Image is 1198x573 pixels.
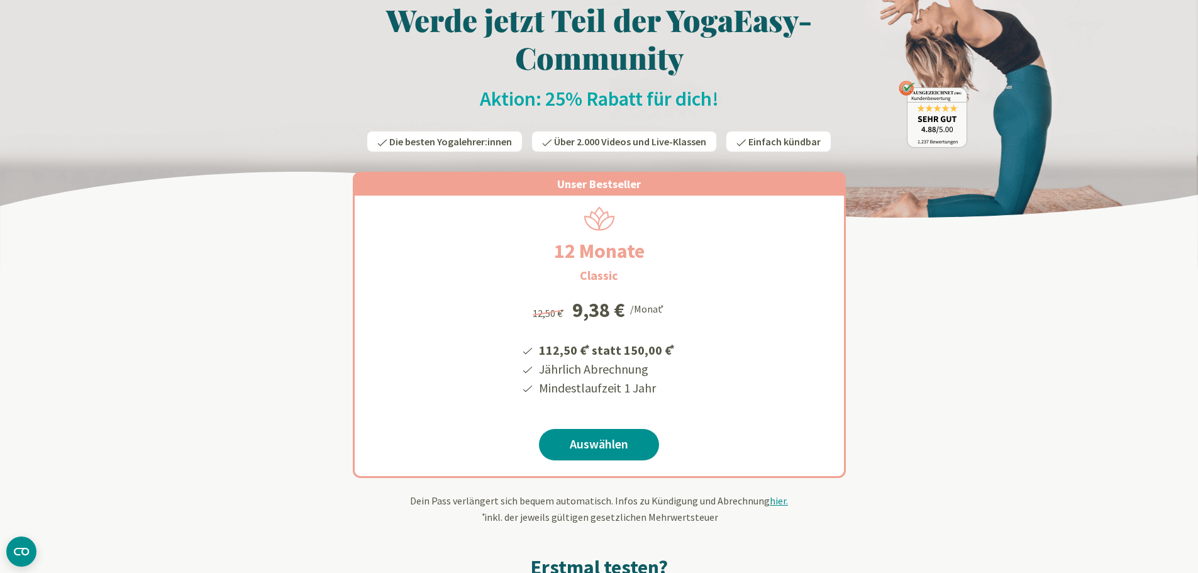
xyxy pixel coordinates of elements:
[537,338,677,360] li: 112,50 € statt 150,00 €
[537,360,677,379] li: Jährlich Abrechnung
[231,493,967,525] div: Dein Pass verlängert sich bequem automatisch. Infos zu Kündigung und Abrechnung
[524,236,675,266] h2: 12 Monate
[231,1,967,76] h1: Werde jetzt Teil der YogaEasy-Community
[899,81,967,148] img: ausgezeichnet_badge.png
[6,537,36,567] button: CMP-Widget öffnen
[539,429,659,460] a: Auswählen
[580,266,618,285] h3: Classic
[533,307,566,320] span: 12,50 €
[572,300,625,320] div: 9,38 €
[557,177,641,191] span: Unser Bestseller
[480,511,718,523] span: inkl. der jeweils gültigen gesetzlichen Mehrwertsteuer
[770,494,788,507] span: hier.
[231,86,967,111] h2: Aktion: 25% Rabatt für dich!
[554,135,706,148] span: Über 2.000 Videos und Live-Klassen
[537,379,677,398] li: Mindestlaufzeit 1 Jahr
[630,300,666,316] div: /Monat
[748,135,821,148] span: Einfach kündbar
[389,135,512,148] span: Die besten Yogalehrer:innen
